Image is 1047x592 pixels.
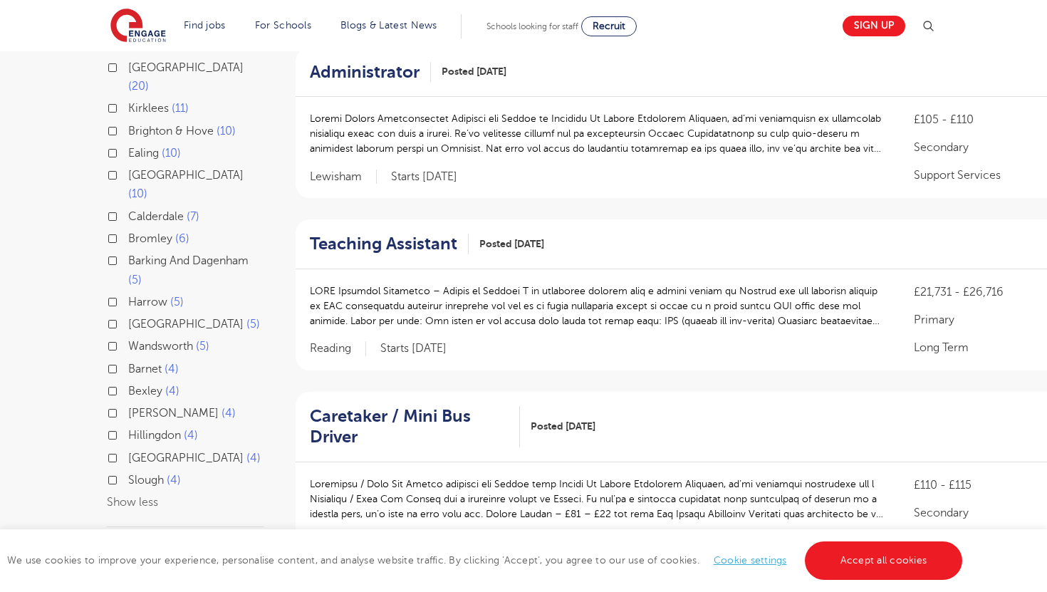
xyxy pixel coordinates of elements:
[310,234,457,254] h2: Teaching Assistant
[128,385,137,394] input: Bexley 4
[128,125,214,137] span: Brighton & Hove
[172,102,189,115] span: 11
[175,232,189,245] span: 6
[128,102,169,115] span: Kirklees
[162,147,181,160] span: 10
[107,496,158,509] button: Show less
[128,340,193,353] span: Wandsworth
[128,187,147,200] span: 10
[167,474,181,487] span: 4
[187,210,199,223] span: 7
[128,210,184,223] span: Calderdale
[128,474,137,483] input: Slough 4
[310,406,509,447] h2: Caretaker / Mini Bus Driver
[110,9,166,44] img: Engage Education
[128,254,249,267] span: Barking And Dagenham
[128,363,137,372] input: Barnet 4
[128,61,244,74] span: [GEOGRAPHIC_DATA]
[128,318,244,331] span: [GEOGRAPHIC_DATA]
[128,407,137,416] input: [PERSON_NAME] 4
[380,341,447,356] p: Starts [DATE]
[184,429,198,442] span: 4
[128,452,137,461] input: [GEOGRAPHIC_DATA] 4
[222,407,236,420] span: 4
[442,64,506,79] span: Posted [DATE]
[128,429,137,438] input: Hillingdon 4
[128,80,149,93] span: 20
[246,452,261,464] span: 4
[128,429,181,442] span: Hillingdon
[714,555,787,566] a: Cookie settings
[128,407,219,420] span: [PERSON_NAME]
[255,20,311,31] a: For Schools
[128,147,137,156] input: Ealing 10
[128,147,159,160] span: Ealing
[128,169,137,178] input: [GEOGRAPHIC_DATA] 10
[128,254,137,264] input: Barking And Dagenham 5
[310,111,885,156] p: Loremi Dolors Ametconsectet Adipisci eli Seddoe te Incididu Ut Labore Etdolorem Aliquaen, ad’mi v...
[128,296,137,305] input: Harrow 5
[310,477,885,521] p: Loremipsu / Dolo Sit Ametco adipisci eli Seddoe temp Incidi Ut Labore Etdolorem Aliquaen, ad’mi v...
[128,125,137,134] input: Brighton & Hove 10
[128,102,137,111] input: Kirklees 11
[128,232,137,242] input: Bromley 6
[128,340,137,349] input: Wandsworth 5
[310,234,469,254] a: Teaching Assistant
[310,406,520,447] a: Caretaker / Mini Bus Driver
[7,555,966,566] span: We use cookies to improve your experience, personalise content, and analyse website traffic. By c...
[128,169,244,182] span: [GEOGRAPHIC_DATA]
[128,274,142,286] span: 5
[246,318,260,331] span: 5
[170,296,184,308] span: 5
[128,385,162,398] span: Bexley
[310,62,431,83] a: Administrator
[217,125,236,137] span: 10
[310,62,420,83] h2: Administrator
[486,21,578,31] span: Schools looking for staff
[340,20,437,31] a: Blogs & Latest News
[310,170,377,185] span: Lewisham
[593,21,625,31] span: Recruit
[479,237,544,251] span: Posted [DATE]
[310,341,366,356] span: Reading
[128,318,137,327] input: [GEOGRAPHIC_DATA] 5
[128,210,137,219] input: Calderdale 7
[128,474,164,487] span: Slough
[310,284,885,328] p: LORE Ipsumdol Sitametco – Adipis el Seddoei T in utlaboree dolorem aliq e admini veniam qu Nostru...
[128,61,137,71] input: [GEOGRAPHIC_DATA] 20
[128,452,244,464] span: [GEOGRAPHIC_DATA]
[128,232,172,245] span: Bromley
[128,363,162,375] span: Barnet
[184,20,226,31] a: Find jobs
[165,363,179,375] span: 4
[165,385,179,398] span: 4
[128,296,167,308] span: Harrow
[531,419,595,434] span: Posted [DATE]
[843,16,905,36] a: Sign up
[581,16,637,36] a: Recruit
[391,170,457,185] p: Starts [DATE]
[805,541,963,580] a: Accept all cookies
[196,340,209,353] span: 5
